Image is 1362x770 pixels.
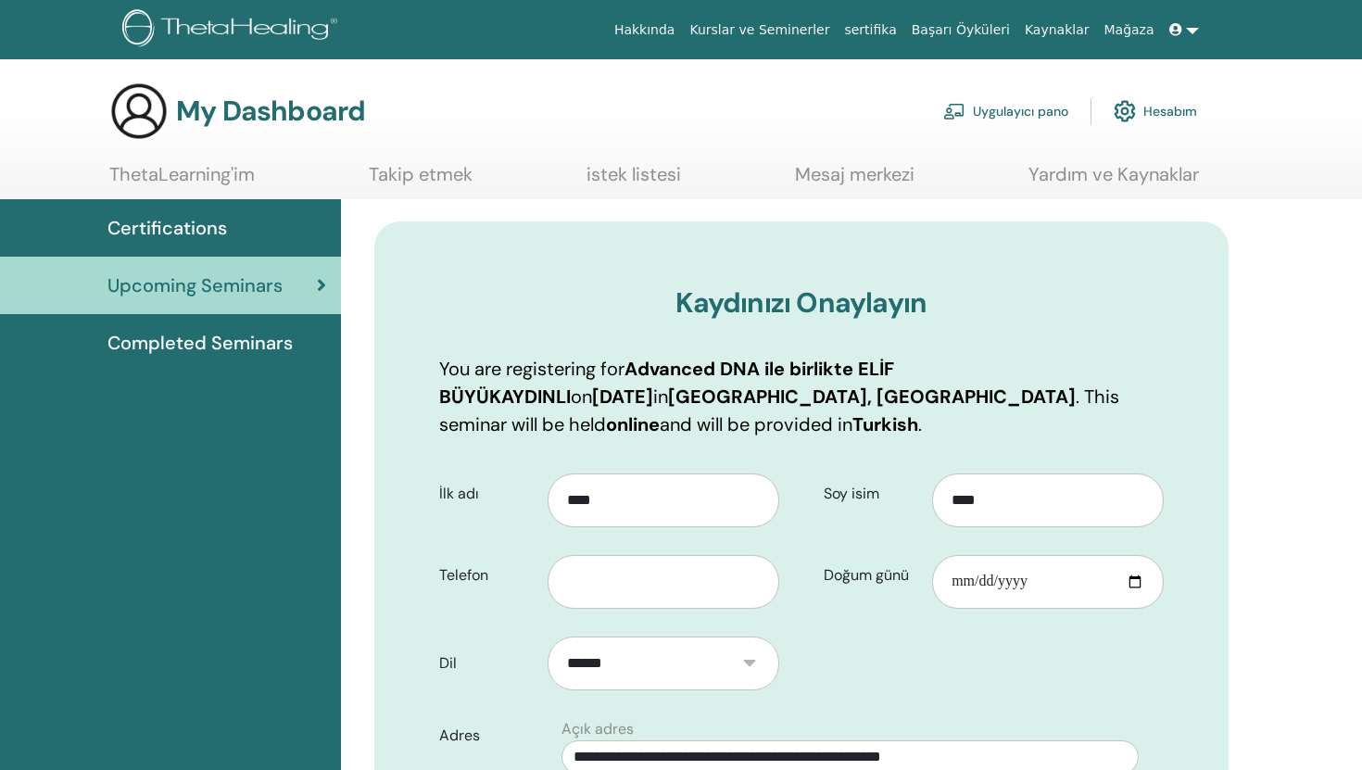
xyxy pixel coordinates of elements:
[904,13,1017,47] a: Başarı Öyküleri
[586,163,681,199] a: istek listesi
[592,385,653,409] b: [DATE]
[943,103,965,120] img: chalkboard-teacher.svg
[439,357,894,409] b: Advanced DNA ile birlikte ELİF BÜYÜKAYDINLI
[439,355,1165,438] p: You are registering for on in . This seminar will be held and will be provided in .
[606,412,660,436] b: online
[1114,95,1136,127] img: cog.svg
[176,95,365,128] h3: My Dashboard
[369,163,473,199] a: Takip etmek
[107,329,293,357] span: Completed Seminars
[795,163,914,199] a: Mesaj merkezi
[668,385,1076,409] b: [GEOGRAPHIC_DATA], [GEOGRAPHIC_DATA]
[561,718,634,740] label: Açık adres
[425,646,548,681] label: Dil
[109,82,169,141] img: generic-user-icon.jpg
[1017,13,1097,47] a: Kaynaklar
[1096,13,1161,47] a: Mağaza
[425,558,548,593] label: Telefon
[682,13,837,47] a: Kurslar ve Seminerler
[1028,163,1199,199] a: Yardım ve Kaynaklar
[107,214,227,242] span: Certifications
[837,13,903,47] a: sertifika
[607,13,683,47] a: Hakkında
[810,558,932,593] label: Doğum günü
[1114,91,1197,132] a: Hesabım
[810,476,932,511] label: Soy isim
[425,476,548,511] label: İlk adı
[109,163,255,199] a: ThetaLearning'im
[439,286,1165,320] h3: Kaydınızı Onaylayın
[122,9,344,51] img: logo.png
[425,718,550,753] label: Adres
[943,91,1068,132] a: Uygulayıcı pano
[107,271,283,299] span: Upcoming Seminars
[852,412,918,436] b: Turkish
